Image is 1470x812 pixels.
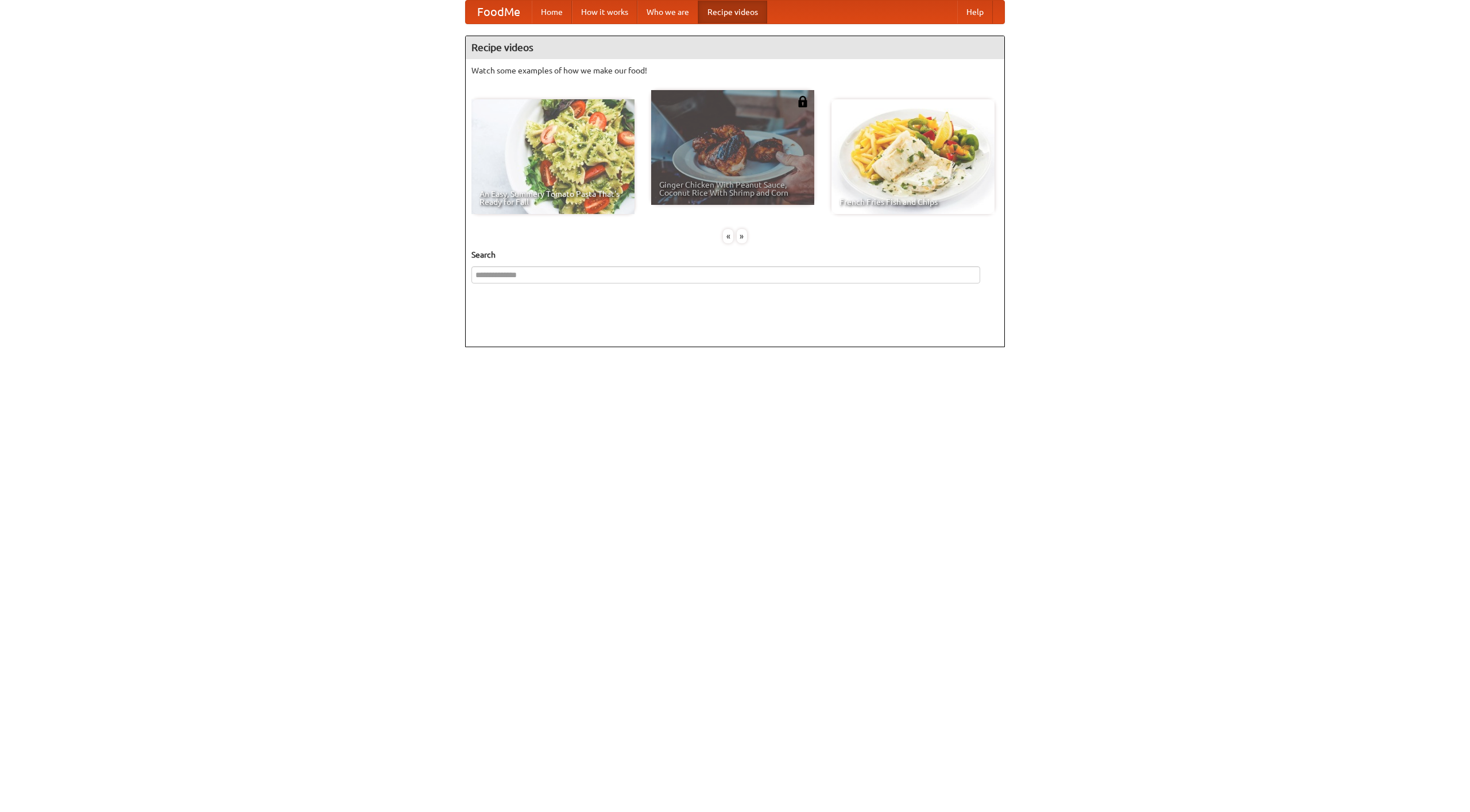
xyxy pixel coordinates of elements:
[957,1,993,24] a: Help
[831,99,995,214] a: French Fries Fish and Chips
[698,1,767,24] a: Recipe videos
[471,99,635,214] a: An Easy, Summery Tomato Pasta That's Ready for Fall
[637,1,698,24] a: Who we are
[466,36,1004,59] h4: Recipe videos
[466,1,532,24] a: FoodMe
[479,190,626,206] span: An Easy, Summery Tomato Pasta That's Ready for Fall
[471,249,999,261] h5: Search
[840,198,987,206] span: French Fries Fish and Chips
[572,1,637,24] a: How it works
[737,229,747,243] div: »
[723,229,733,243] div: «
[797,96,808,107] img: 483408.png
[532,1,572,24] a: Home
[471,65,999,76] p: Watch some examples of how we make our food!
